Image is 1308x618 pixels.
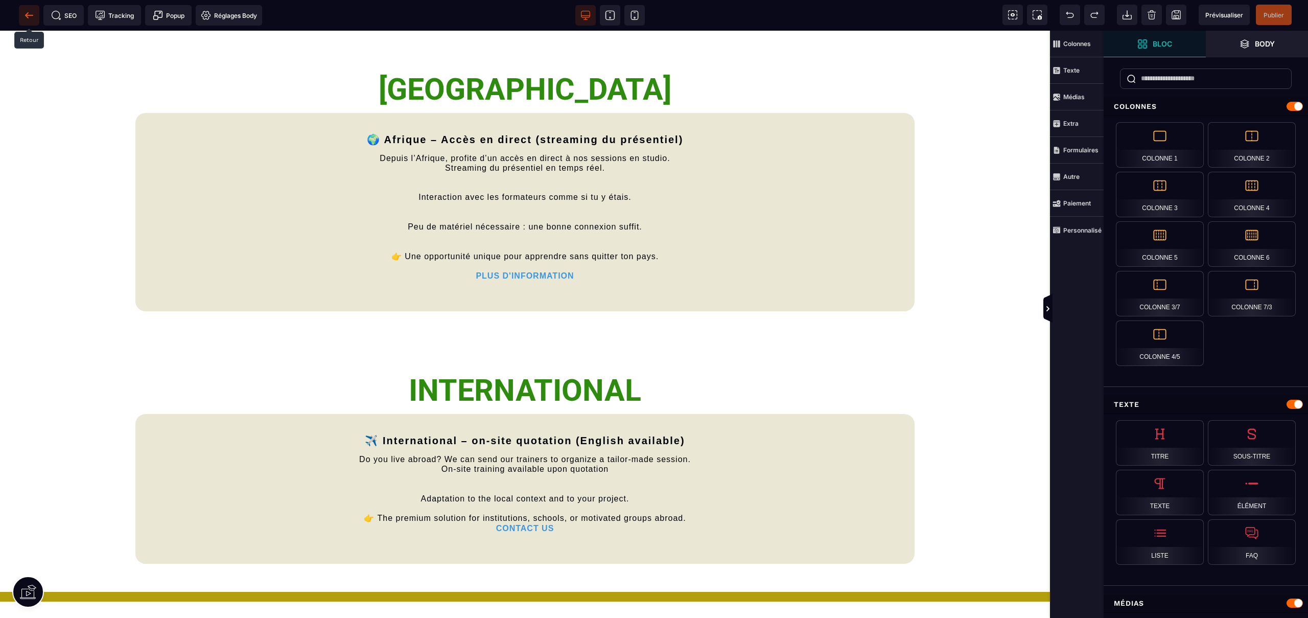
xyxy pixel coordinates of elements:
span: Texte [1050,57,1104,84]
span: Aperçu [1199,5,1250,25]
div: Colonne 5 [1116,221,1204,267]
h1: INTERNATIONAL [135,337,915,383]
div: Colonne 4/5 [1116,321,1204,366]
span: Tracking [95,10,134,20]
div: Sous-titre [1208,420,1296,466]
div: Colonne 1 [1116,122,1204,168]
strong: Bloc [1153,40,1172,48]
a: PLUS D'INFORMATION [476,241,574,249]
span: Ouvrir les calques [1206,31,1308,57]
div: Texte [1104,395,1308,414]
span: Nettoyage [1141,5,1162,25]
span: Popup [153,10,184,20]
strong: Texte [1063,66,1080,74]
strong: Formulaires [1063,146,1099,154]
a: CONTACT US [496,493,554,502]
div: Colonne 3/7 [1116,271,1204,316]
strong: Autre [1063,173,1080,180]
div: Texte [1116,470,1204,515]
span: Colonnes [1050,31,1104,57]
span: Favicon [196,5,262,26]
span: Autre [1050,164,1104,190]
span: Médias [1050,84,1104,110]
span: Importer [1117,5,1137,25]
text: Depuis l’Afrique, profite d’un accès en direct à nos sessions en studio. Streaming du présentiel ... [151,120,899,253]
span: Afficher les vues [1104,294,1114,325]
span: Défaire [1060,5,1080,25]
div: Colonne 6 [1208,221,1296,267]
span: Capture d'écran [1027,5,1047,25]
strong: Colonnes [1063,40,1091,48]
div: Colonnes [1104,97,1308,116]
span: Paiement [1050,190,1104,217]
span: Voir les composants [1002,5,1023,25]
span: Retour [19,5,39,26]
span: Code de suivi [88,5,141,26]
span: Voir bureau [575,5,596,26]
span: SEO [51,10,77,20]
span: Personnalisé [1050,217,1104,243]
div: Liste [1116,519,1204,565]
strong: Personnalisé [1063,226,1102,234]
strong: Médias [1063,93,1085,101]
span: Ouvrir les blocs [1104,31,1206,57]
strong: Body [1255,40,1275,48]
span: Enregistrer [1166,5,1186,25]
div: FAQ [1208,519,1296,565]
strong: Paiement [1063,199,1091,207]
span: Formulaires [1050,137,1104,164]
div: Colonne 3 [1116,172,1204,217]
div: Médias [1104,594,1308,613]
span: Publier [1264,11,1284,19]
span: Prévisualiser [1205,11,1243,19]
span: Métadata SEO [43,5,84,26]
h2: 🌍 Afrique – Accès en direct (streaming du présentiel) [151,98,899,120]
div: Titre [1116,420,1204,466]
div: Colonne 2 [1208,122,1296,168]
span: Voir mobile [624,5,645,26]
text: Do you live abroad? We can send our trainers to organize a tailor-made session. On-site training ... [151,421,899,505]
span: Enregistrer le contenu [1256,5,1292,25]
h2: ✈️ International – on-site quotation (English available) [151,399,899,421]
div: Colonne 7/3 [1208,271,1296,316]
span: Rétablir [1084,5,1105,25]
div: Colonne 4 [1208,172,1296,217]
span: Créer une alerte modale [145,5,192,26]
span: Réglages Body [201,10,257,20]
span: Voir tablette [600,5,620,26]
strong: Extra [1063,120,1079,127]
h1: [GEOGRAPHIC_DATA] [135,36,915,82]
span: Extra [1050,110,1104,137]
div: Élément [1208,470,1296,515]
